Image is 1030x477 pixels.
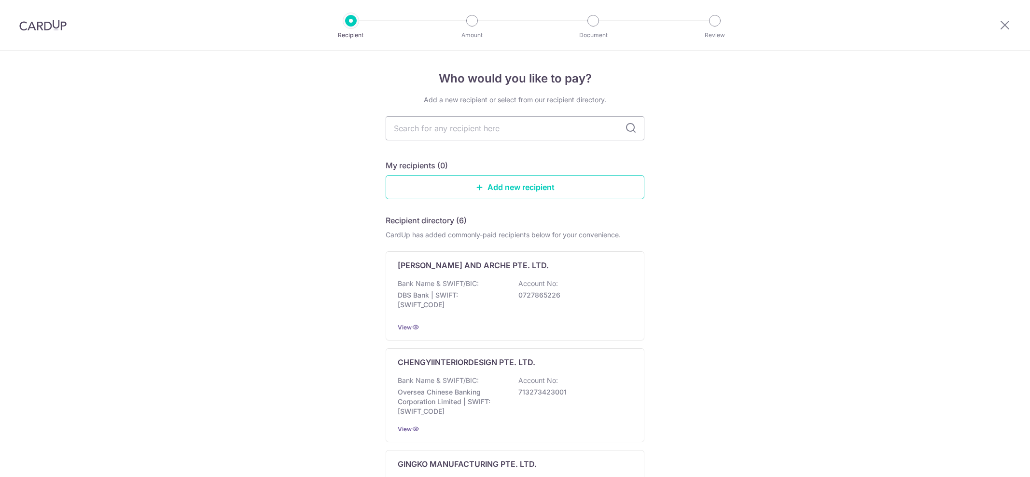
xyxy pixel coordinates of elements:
[968,448,1020,472] iframe: Opens a widget where you can find more information
[518,290,626,300] p: 0727865226
[386,230,644,240] div: CardUp has added commonly-paid recipients below for your convenience.
[398,356,535,368] p: CHENGYIINTERIORDESIGN PTE. LTD.
[386,95,644,105] div: Add a new recipient or select from our recipient directory.
[315,30,387,40] p: Recipient
[398,376,479,385] p: Bank Name & SWIFT/BIC:
[398,259,549,271] p: [PERSON_NAME] AND ARCHE PTE. LTD.
[398,425,412,433] a: View
[436,30,508,40] p: Amount
[557,30,629,40] p: Document
[518,279,558,288] p: Account No:
[398,324,412,331] a: View
[518,376,558,385] p: Account No:
[386,175,644,199] a: Add new recipient
[398,458,537,470] p: GINGKO MANUFACTURING PTE. LTD.
[679,30,751,40] p: Review
[19,19,67,31] img: CardUp
[386,160,448,171] h5: My recipients (0)
[398,387,506,416] p: Oversea Chinese Banking Corporation Limited | SWIFT: [SWIFT_CODE]
[386,116,644,140] input: Search for any recipient here
[386,215,467,226] h5: Recipient directory (6)
[398,290,506,310] p: DBS Bank | SWIFT: [SWIFT_CODE]
[398,279,479,288] p: Bank Name & SWIFT/BIC:
[386,70,644,87] h4: Who would you like to pay?
[518,387,626,397] p: 713273423001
